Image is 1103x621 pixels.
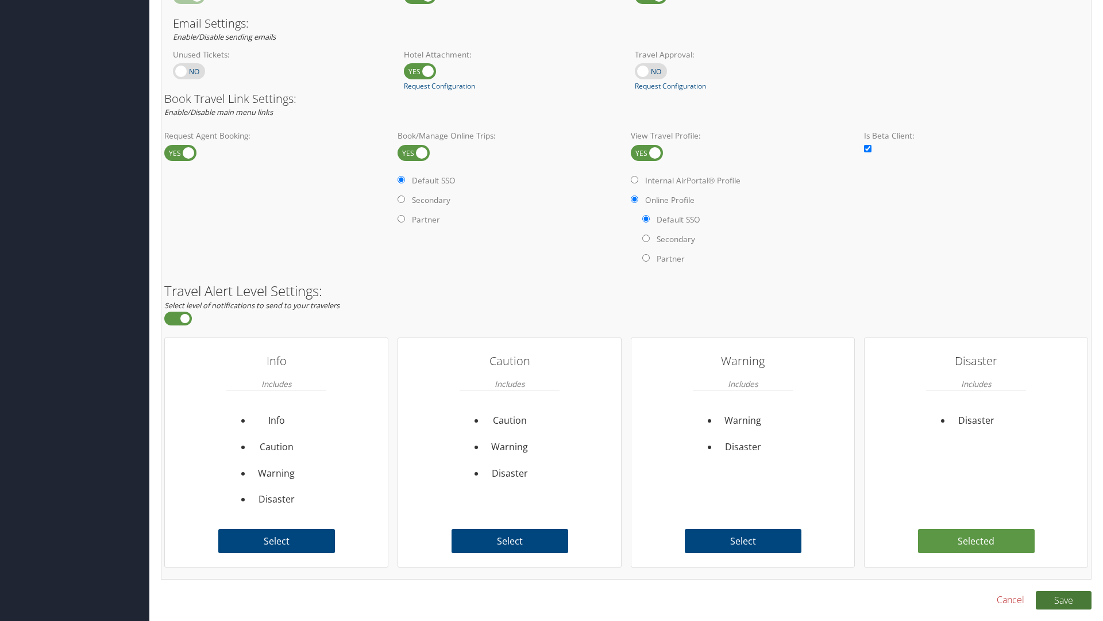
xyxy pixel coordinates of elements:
li: Caution [485,408,535,434]
button: Save [1036,591,1092,609]
li: Warning [718,408,768,434]
li: Warning [252,461,302,487]
label: Unused Tickets: [173,49,387,60]
label: Secondary [412,194,450,206]
h3: Book Travel Link Settings: [164,93,1088,105]
label: Default SSO [412,175,456,186]
li: Disaster [485,461,535,487]
em: Select level of notifications to send to your travelers [164,300,340,310]
label: Partner [412,214,440,225]
li: Disaster [951,408,1001,434]
label: Internal AirPortal® Profile [645,175,741,186]
label: Book/Manage Online Trips: [398,130,622,141]
label: Hotel Attachment: [404,49,618,60]
label: Default SSO [657,214,700,225]
em: Includes [728,373,758,395]
label: Selected [918,529,1035,553]
label: Partner [657,253,685,264]
label: Is Beta Client: [864,130,1088,141]
li: Warning [485,434,535,461]
em: Includes [261,373,291,395]
em: Enable/Disable sending emails [173,32,276,42]
label: Select [685,529,801,553]
label: Online Profile [645,194,695,206]
li: Disaster [252,486,302,513]
li: Caution [252,434,302,461]
label: Select [452,529,568,553]
h3: Email Settings: [173,18,1079,29]
em: Includes [495,373,524,395]
label: Select [218,529,335,553]
label: View Travel Profile: [631,130,855,141]
li: Disaster [718,434,768,461]
h3: Disaster [926,350,1026,373]
h3: Info [226,350,326,373]
a: Cancel [997,593,1024,607]
label: Travel Approval: [635,49,849,60]
label: Secondary [657,233,695,245]
h3: Warning [693,350,793,373]
li: Info [252,408,302,434]
h3: Caution [460,350,560,373]
a: Request Configuration [404,81,475,91]
h2: Travel Alert Level Settings: [164,284,1088,298]
em: Enable/Disable main menu links [164,107,273,117]
label: Request Agent Booking: [164,130,388,141]
em: Includes [961,373,991,395]
a: Request Configuration [635,81,706,91]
